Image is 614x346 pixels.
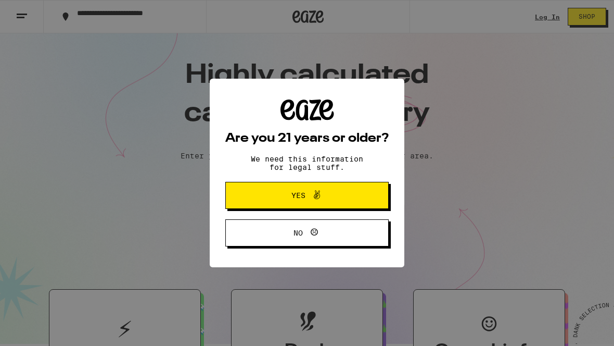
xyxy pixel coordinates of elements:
[225,132,389,145] h2: Are you 21 years or older?
[225,182,389,209] button: Yes
[291,192,305,199] span: Yes
[293,229,303,237] span: No
[225,219,389,246] button: No
[242,155,372,171] p: We need this information for legal stuff.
